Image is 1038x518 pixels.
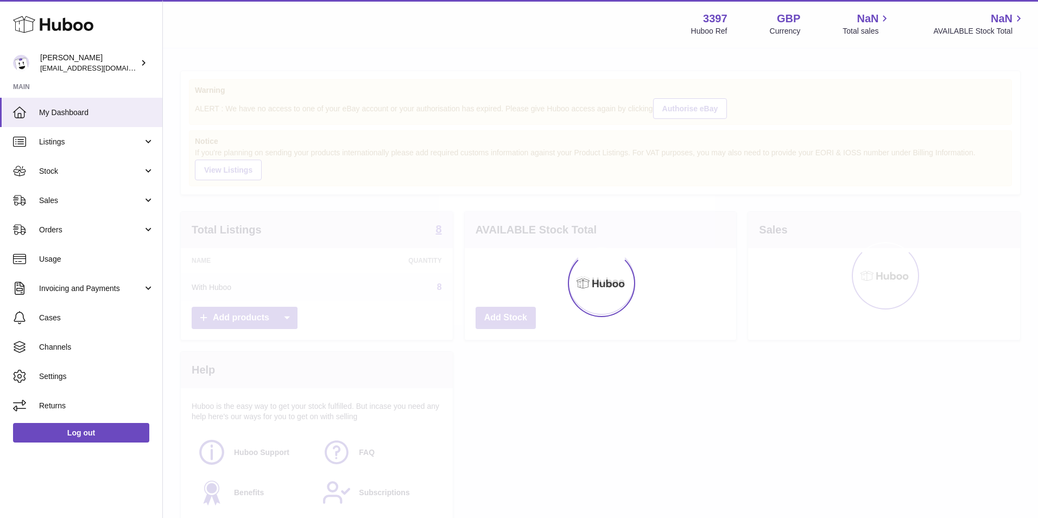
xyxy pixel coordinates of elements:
span: Total sales [843,26,891,36]
a: Log out [13,423,149,443]
span: Stock [39,166,143,176]
span: Invoicing and Payments [39,283,143,294]
a: NaN AVAILABLE Stock Total [933,11,1025,36]
div: [PERSON_NAME] [40,53,138,73]
div: Currency [770,26,801,36]
span: Usage [39,254,154,264]
span: NaN [991,11,1012,26]
a: NaN Total sales [843,11,891,36]
div: Huboo Ref [691,26,727,36]
span: [EMAIL_ADDRESS][DOMAIN_NAME] [40,64,160,72]
span: Settings [39,371,154,382]
span: Cases [39,313,154,323]
span: Orders [39,225,143,235]
span: Listings [39,137,143,147]
span: NaN [857,11,878,26]
img: sales@canchema.com [13,55,29,71]
span: AVAILABLE Stock Total [933,26,1025,36]
span: Sales [39,195,143,206]
span: Channels [39,342,154,352]
span: My Dashboard [39,108,154,118]
strong: GBP [777,11,800,26]
strong: 3397 [703,11,727,26]
span: Returns [39,401,154,411]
